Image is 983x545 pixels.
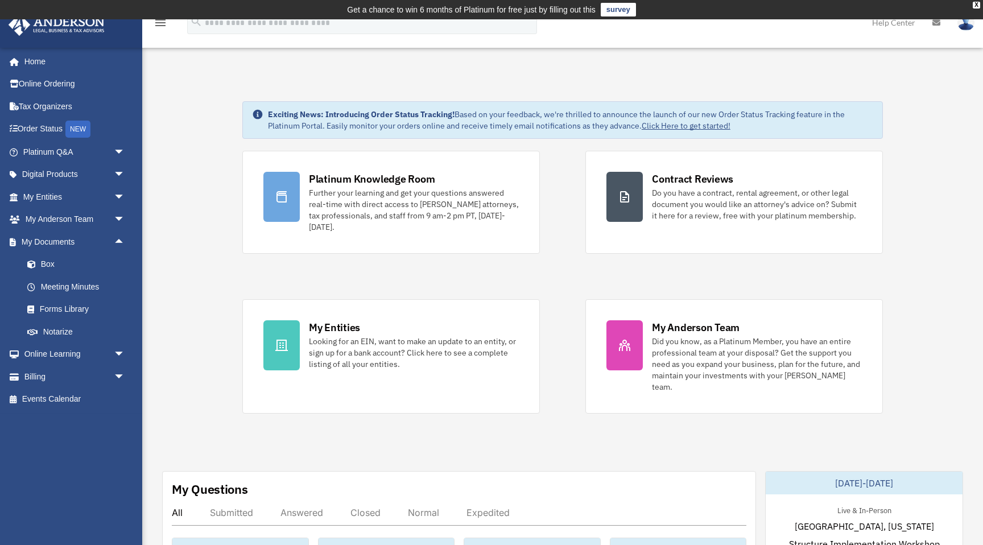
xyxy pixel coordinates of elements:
[114,365,137,389] span: arrow_drop_down
[16,275,142,298] a: Meeting Minutes
[154,16,167,30] i: menu
[309,336,519,370] div: Looking for an EIN, want to make an update to an entity, or sign up for a bank account? Click her...
[16,320,142,343] a: Notarize
[154,20,167,30] a: menu
[242,151,540,254] a: Platinum Knowledge Room Further your learning and get your questions answered real-time with dire...
[642,121,730,131] a: Click Here to get started!
[309,320,360,335] div: My Entities
[172,481,248,498] div: My Questions
[8,163,142,186] a: Digital Productsarrow_drop_down
[114,163,137,187] span: arrow_drop_down
[973,2,980,9] div: close
[8,95,142,118] a: Tax Organizers
[16,253,142,276] a: Box
[8,73,142,96] a: Online Ordering
[8,343,142,366] a: Online Learningarrow_drop_down
[585,151,883,254] a: Contract Reviews Do you have a contract, rental agreement, or other legal document you would like...
[652,172,733,186] div: Contract Reviews
[652,320,740,335] div: My Anderson Team
[309,187,519,233] div: Further your learning and get your questions answered real-time with direct access to [PERSON_NAM...
[8,208,142,231] a: My Anderson Teamarrow_drop_down
[172,507,183,518] div: All
[114,343,137,366] span: arrow_drop_down
[652,336,862,393] div: Did you know, as a Platinum Member, you have an entire professional team at your disposal? Get th...
[210,507,253,518] div: Submitted
[190,15,203,28] i: search
[795,519,934,533] span: [GEOGRAPHIC_DATA], [US_STATE]
[8,230,142,253] a: My Documentsarrow_drop_up
[350,507,381,518] div: Closed
[408,507,439,518] div: Normal
[466,507,510,518] div: Expedited
[114,185,137,209] span: arrow_drop_down
[114,141,137,164] span: arrow_drop_down
[601,3,636,16] a: survey
[8,118,142,141] a: Order StatusNEW
[828,503,901,515] div: Live & In-Person
[65,121,90,138] div: NEW
[114,230,137,254] span: arrow_drop_up
[957,14,974,31] img: User Pic
[585,299,883,414] a: My Anderson Team Did you know, as a Platinum Member, you have an entire professional team at your...
[280,507,323,518] div: Answered
[114,208,137,232] span: arrow_drop_down
[8,388,142,411] a: Events Calendar
[242,299,540,414] a: My Entities Looking for an EIN, want to make an update to an entity, or sign up for a bank accoun...
[268,109,873,131] div: Based on your feedback, we're thrilled to announce the launch of our new Order Status Tracking fe...
[347,3,596,16] div: Get a chance to win 6 months of Platinum for free just by filling out this
[8,185,142,208] a: My Entitiesarrow_drop_down
[8,50,137,73] a: Home
[5,14,108,36] img: Anderson Advisors Platinum Portal
[766,472,963,494] div: [DATE]-[DATE]
[8,141,142,163] a: Platinum Q&Aarrow_drop_down
[8,365,142,388] a: Billingarrow_drop_down
[309,172,435,186] div: Platinum Knowledge Room
[16,298,142,321] a: Forms Library
[268,109,455,119] strong: Exciting News: Introducing Order Status Tracking!
[652,187,862,221] div: Do you have a contract, rental agreement, or other legal document you would like an attorney's ad...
